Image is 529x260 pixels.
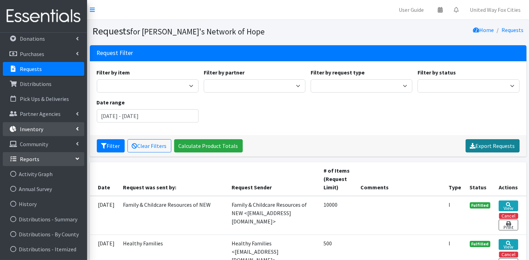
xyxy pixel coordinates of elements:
[3,92,84,106] a: Pick Ups & Deliveries
[97,68,130,77] label: Filter by item
[3,32,84,46] a: Donations
[466,139,520,152] a: Export Requests
[3,77,84,91] a: Distributions
[499,252,518,258] button: Cancel
[20,35,45,42] p: Donations
[3,107,84,121] a: Partner Agencies
[3,227,84,241] a: Distributions - By County
[204,68,244,77] label: Filter by partner
[20,50,44,57] p: Purchases
[97,109,199,123] input: January 1, 2011 - December 31, 2011
[499,200,518,211] a: View
[119,196,228,235] td: Family & Childcare Resources of NEW
[464,3,526,17] a: United Way Fox Cities
[495,162,526,196] th: Actions
[228,196,319,235] td: Family & Childcare Resources of NEW <[EMAIL_ADDRESS][DOMAIN_NAME]>
[93,25,306,37] h1: Requests
[3,167,84,181] a: Activity Graph
[3,212,84,226] a: Distributions - Summary
[174,139,243,152] a: Calculate Product Totals
[20,126,43,133] p: Inventory
[3,5,84,28] img: HumanEssentials
[20,141,48,148] p: Community
[466,162,495,196] th: Status
[20,110,61,117] p: Partner Agencies
[20,156,39,163] p: Reports
[470,202,491,208] span: Fulfilled
[502,26,524,33] a: Requests
[356,162,445,196] th: Comments
[3,47,84,61] a: Purchases
[499,220,518,230] a: Print
[90,162,119,196] th: Date
[20,95,69,102] p: Pick Ups & Deliveries
[3,152,84,166] a: Reports
[418,68,456,77] label: Filter by status
[3,62,84,76] a: Requests
[3,122,84,136] a: Inventory
[97,49,133,57] h3: Request Filter
[3,182,84,196] a: Annual Survey
[97,98,125,107] label: Date range
[97,139,125,152] button: Filter
[228,162,319,196] th: Request Sender
[319,196,356,235] td: 10000
[20,80,52,87] p: Distributions
[3,242,84,256] a: Distributions - Itemized
[499,239,518,250] a: View
[311,68,365,77] label: Filter by request type
[131,26,265,37] small: for [PERSON_NAME]'s Network of Hope
[499,213,518,219] button: Cancel
[3,137,84,151] a: Community
[127,139,171,152] a: Clear Filters
[90,196,119,235] td: [DATE]
[319,162,356,196] th: # of Items (Request Limit)
[470,241,491,247] span: Fulfilled
[3,197,84,211] a: History
[449,240,451,247] abbr: Individual
[119,162,228,196] th: Request was sent by:
[449,201,451,208] abbr: Individual
[393,3,429,17] a: User Guide
[20,65,42,72] p: Requests
[445,162,466,196] th: Type
[473,26,494,33] a: Home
